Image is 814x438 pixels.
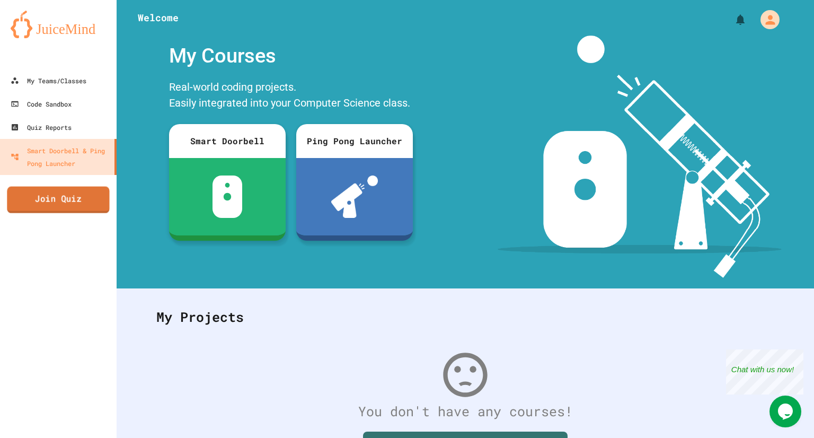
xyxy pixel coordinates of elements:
div: My Account [749,7,782,32]
div: Ping Pong Launcher [296,124,413,158]
div: Smart Doorbell & Ping Pong Launcher [11,144,110,170]
div: Code Sandbox [11,98,72,110]
img: ppl-with-ball.png [331,176,378,218]
div: You don't have any courses! [146,401,785,422]
div: My Teams/Classes [11,74,86,87]
img: sdb-white.svg [213,176,243,218]
div: My Courses [164,36,418,76]
div: My Projects [146,296,785,338]
div: Real-world coding projects. Easily integrated into your Computer Science class. [164,76,418,116]
div: My Notifications [714,11,749,29]
iframe: chat widget [769,396,803,427]
iframe: chat widget [726,349,803,395]
div: Quiz Reports [11,121,72,134]
div: Smart Doorbell [169,124,286,158]
img: banner-image-my-projects.png [498,36,782,278]
a: Join Quiz [7,187,109,213]
img: logo-orange.svg [11,11,106,38]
